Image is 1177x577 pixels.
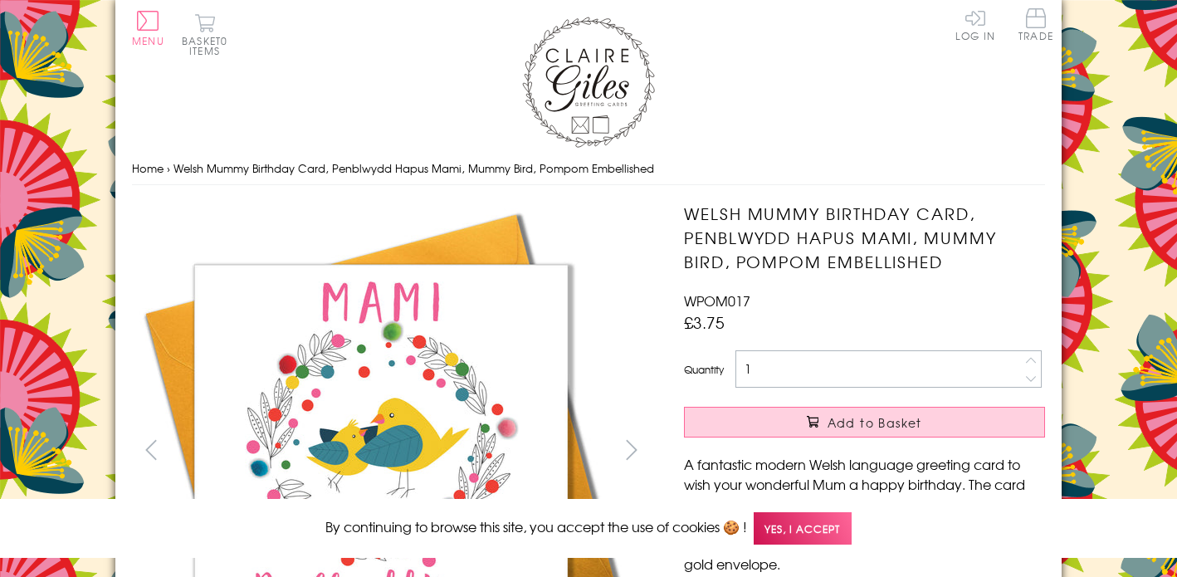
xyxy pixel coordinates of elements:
span: £3.75 [684,311,725,334]
button: Add to Basket [684,407,1045,438]
span: Welsh Mummy Birthday Card, Penblwydd Hapus Mami, Mummy Bird, Pompom Embellished [173,160,654,176]
p: A fantastic modern Welsh language greeting card to wish your wonderful Mum a happy birthday. The ... [684,454,1045,574]
span: › [167,160,170,176]
span: Menu [132,33,164,48]
a: Trade [1018,8,1053,44]
a: Log In [955,8,995,41]
button: next [613,431,651,468]
span: WPOM017 [684,291,750,311]
nav: breadcrumbs [132,152,1045,186]
span: 0 items [189,33,227,58]
span: Yes, I accept [754,512,852,545]
span: Add to Basket [828,414,922,431]
button: prev [132,431,169,468]
label: Quantity [684,362,724,377]
a: Home [132,160,164,176]
span: Trade [1018,8,1053,41]
button: Menu [132,11,164,46]
h1: Welsh Mummy Birthday Card, Penblwydd Hapus Mami, Mummy Bird, Pompom Embellished [684,202,1045,273]
img: Claire Giles Greetings Cards [522,17,655,148]
button: Basket0 items [182,13,227,56]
